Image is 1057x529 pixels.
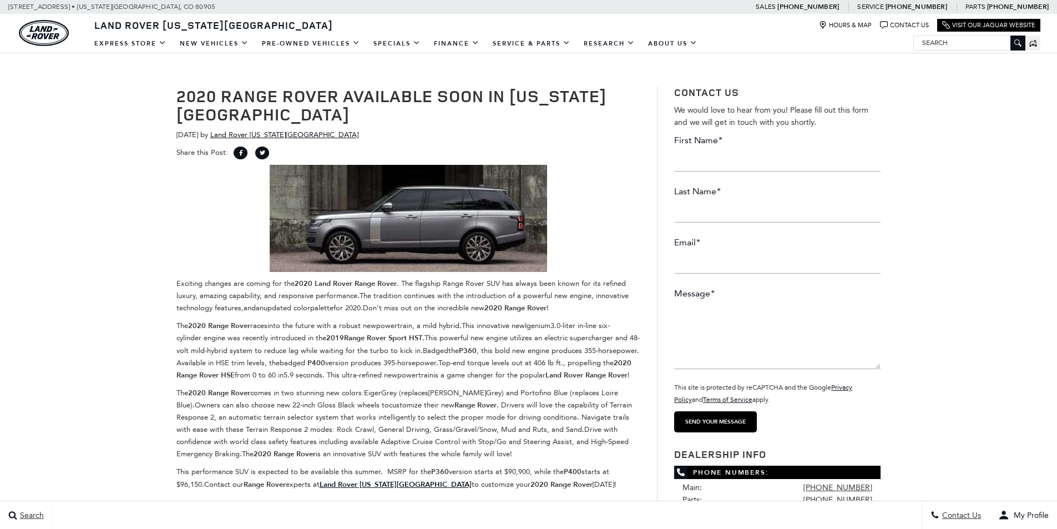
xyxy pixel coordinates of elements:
span: engine was recently introduced in the [204,334,326,342]
strong: 2020 Range Rover [188,388,250,398]
span: -line six [583,321,608,330]
span: customize their new . Drivers will love the capability of Terrain Response 2, an automatic terrai... [176,401,632,434]
span: Drive with confidence with world class safety features including available Adaptive Cruise Contro... [176,425,629,458]
span: This innovative new [462,321,525,330]
img: Land Rover [19,20,69,46]
a: [PHONE_NUMBER] [803,483,872,492]
a: Contact Us [880,21,929,29]
span: Contact our experts at to customize your [DATE]! [204,480,616,488]
span: Grey) and Portofino Blue (replaces Loire Blue). [176,389,618,409]
h3: Dealership Info [674,449,881,460]
img: 2020 Range Rover [270,165,547,272]
a: Terms of Service [703,396,752,404]
span: Phone Numbers: [674,466,881,479]
a: Research [577,34,641,53]
strong: Range Rover Sport HST [344,333,422,343]
span: badged [280,359,305,367]
strong: Land Rover [US_STATE][GEOGRAPHIC_DATA] [320,480,472,490]
strong: 2020 Range Rover HSE [176,358,631,380]
span: , a mild hybrid [412,321,459,330]
strong: 2020 Land Rover Range Rover [295,279,397,289]
span: This powerful new engine utilizes an electric supercharger and 48-volt mild-hybrid system to redu... [176,334,640,354]
span: [PERSON_NAME] [428,389,486,397]
label: First Name [674,134,722,147]
span: 3.0-liter in [550,321,583,330]
span: Main: [682,483,702,492]
span: Owners can also choose new 22-inch Gloss Black wheels to [195,401,389,409]
span: Parts: [682,495,702,505]
a: Pre-Owned Vehicles [255,34,367,53]
span: palette [310,304,333,312]
span: We would love to hear from you! Please fill out this form and we will get in touch with you shortly. [674,105,868,127]
span: Grey (replaces [381,389,428,397]
span: The [176,321,250,330]
span: is a game changer for the popular ! [433,371,630,379]
a: land-rover [19,20,69,46]
span: . [459,321,462,330]
strong: P360 [431,467,449,477]
span: an [256,304,264,312]
span: Top-end torque levels out at 406 lb ft., propelling the from 0 to 60 in [176,359,631,379]
span: Exciting changes are coming for the . The flagship Range Rover SUV has always been known for its ... [176,279,626,300]
label: Last Name [674,185,721,198]
a: Hours & Map [819,21,872,29]
span: by [200,130,208,139]
strong: 2020 Range Rover [254,449,316,459]
span: the , this bold new engine produces 355-horsepower. Available in HSE trim levels, the [176,346,639,367]
span: Sales [756,3,776,11]
span: Badged [423,346,448,355]
input: Send your message [674,411,757,432]
a: Land Rover [US_STATE][GEOGRAPHIC_DATA] [88,18,340,32]
span: My Profile [1009,511,1049,520]
a: [PHONE_NUMBER] [886,2,947,11]
h1: 2020 Range Rover Available Soon in [US_STATE][GEOGRAPHIC_DATA] [176,87,641,123]
span: . [344,334,424,342]
strong: P400 [564,467,581,477]
span: and [244,304,256,312]
strong: 2020 Range Rover [188,321,250,331]
a: Land Rover [US_STATE][GEOGRAPHIC_DATA] [210,130,358,139]
a: Land Rover [US_STATE][GEOGRAPHIC_DATA] [320,480,472,488]
a: Specials [367,34,427,53]
span: into the future with a robust new [267,321,376,330]
span: Parts [965,3,985,11]
span: [DATE] [176,130,198,139]
span: races [250,321,267,330]
small: This site is protected by reCAPTCHA and the Google and apply. [674,384,852,404]
span: powertrain [376,321,412,330]
span: updated color [264,304,310,312]
div: Share this Post: [176,147,641,165]
a: Visit Our Jaguar Website [942,21,1035,29]
input: Search [914,36,1025,49]
a: [STREET_ADDRESS] • [US_STATE][GEOGRAPHIC_DATA], CO 80905 [8,3,215,11]
button: Open user profile menu [990,501,1057,529]
span: Service [857,3,883,11]
strong: P360 [459,346,477,356]
a: [PHONE_NUMBER] [777,2,839,11]
span: 5.9 seconds. This ultra-refined new [284,371,397,379]
a: [PHONE_NUMBER] [803,495,872,505]
span: The comes in two stunning new colors: [176,389,364,397]
strong: 2020 Range Rover [484,303,547,313]
span: Igenium [525,321,550,330]
strong: Land Rover Range Rover [545,370,628,380]
span: Don’t miss out on the incredible new ! [363,304,549,312]
label: Email [674,236,700,249]
span: Eiger [364,389,381,397]
span: Land Rover [US_STATE][GEOGRAPHIC_DATA] [94,18,333,32]
strong: Range Rover [244,480,286,490]
span: version produces 395-horsepower. [305,359,438,367]
span: Search [17,511,44,520]
a: Service & Parts [486,34,577,53]
h3: Contact Us [674,87,881,99]
span: powertrain [397,371,433,379]
strong: 2019 [326,333,344,343]
nav: Main Navigation [88,34,704,53]
span: Contact Us [939,511,981,520]
a: Finance [427,34,486,53]
label: Message [674,288,715,300]
span: The tradition continues with the introduction of a powerful new engine [360,291,591,300]
a: About Us [641,34,704,53]
span: for 2020. [333,304,363,312]
a: [PHONE_NUMBER] [987,2,1049,11]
